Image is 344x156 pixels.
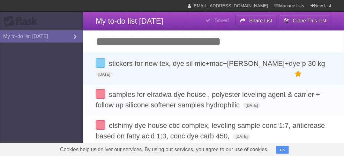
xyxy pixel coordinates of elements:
label: Done [96,89,105,99]
label: Done [96,120,105,130]
span: stickers for new tex, dye sil mic+mac+[PERSON_NAME]+dye p 30 kg [109,59,327,67]
span: [DATE] [233,134,251,139]
span: [DATE] [243,103,260,108]
b: Saved [214,18,229,23]
span: Cookies help us deliver our services. By using our services, you agree to our use of cookies. [54,143,275,156]
span: My to-do list [DATE] [96,17,163,25]
label: Done [96,58,105,68]
span: elshimy dye house cbc complex, leveling sample conc 1:7, anticrease based on fatty acid 1:3, conc... [96,121,325,140]
span: samples for elradwa dye house , polyester leveling agent & carrier + follow up silicone softener ... [96,90,320,109]
button: Share List [235,15,277,27]
button: Clone This List [279,15,331,27]
span: [DATE] [96,72,113,77]
div: Flask [3,16,41,27]
button: OK [276,146,289,154]
b: Clone This List [293,18,326,23]
label: Star task [292,69,304,79]
b: Share List [249,18,272,23]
